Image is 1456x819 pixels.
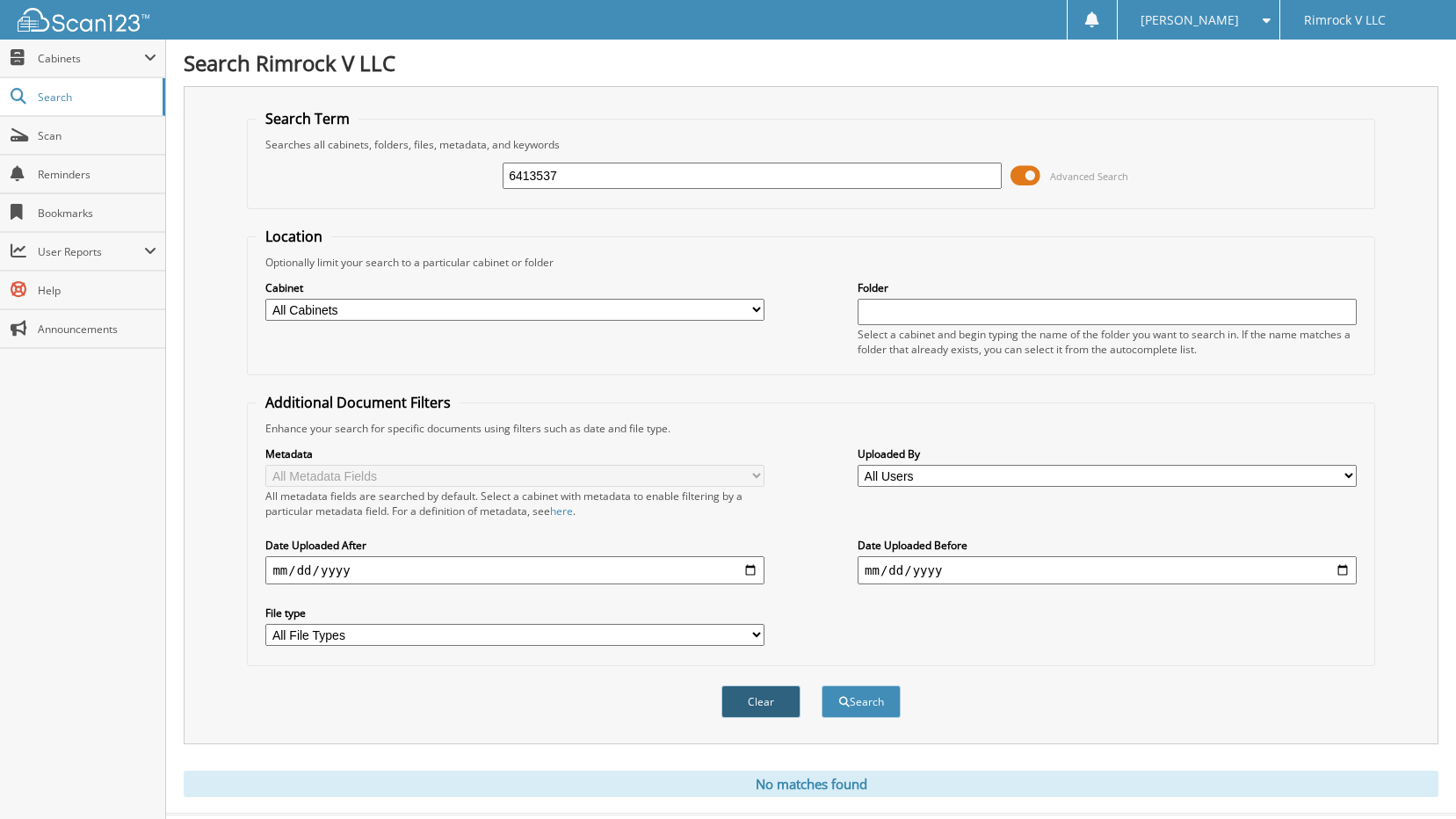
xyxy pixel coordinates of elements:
div: Searches all cabinets, folders, files, metadata, and keywords [257,137,1365,152]
label: Folder [858,280,1357,295]
input: start [265,556,764,584]
h1: Search Rimrock V LLC [184,48,1438,77]
legend: Location [257,227,331,246]
iframe: Chat Widget [1368,735,1456,819]
span: Cabinets [38,51,144,66]
div: Optionally limit your search to a particular cabinet or folder [257,255,1365,270]
span: Scan [38,128,156,143]
div: All metadata fields are searched by default. Select a cabinet with metadata to enable filtering b... [265,489,764,518]
legend: Search Term [257,109,359,128]
span: Reminders [38,167,156,182]
input: end [858,556,1357,584]
span: User Reports [38,244,144,259]
img: scan123-logo-white.svg [18,8,149,32]
span: Help [38,283,156,298]
label: Date Uploaded After [265,538,764,553]
label: Metadata [265,446,764,461]
span: Bookmarks [38,206,156,221]
span: [PERSON_NAME] [1141,15,1239,25]
label: File type [265,605,764,620]
button: Search [822,685,901,718]
span: Announcements [38,322,156,337]
span: Advanced Search [1050,170,1128,183]
div: Select a cabinet and begin typing the name of the folder you want to search in. If the name match... [858,327,1357,357]
legend: Additional Document Filters [257,393,460,412]
a: here [550,504,573,518]
label: Cabinet [265,280,764,295]
button: Clear [721,685,800,718]
div: No matches found [184,771,1438,797]
span: Search [38,90,154,105]
div: Enhance your search for specific documents using filters such as date and file type. [257,421,1365,436]
span: Rimrock V LLC [1304,15,1386,25]
label: Uploaded By [858,446,1357,461]
label: Date Uploaded Before [858,538,1357,553]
